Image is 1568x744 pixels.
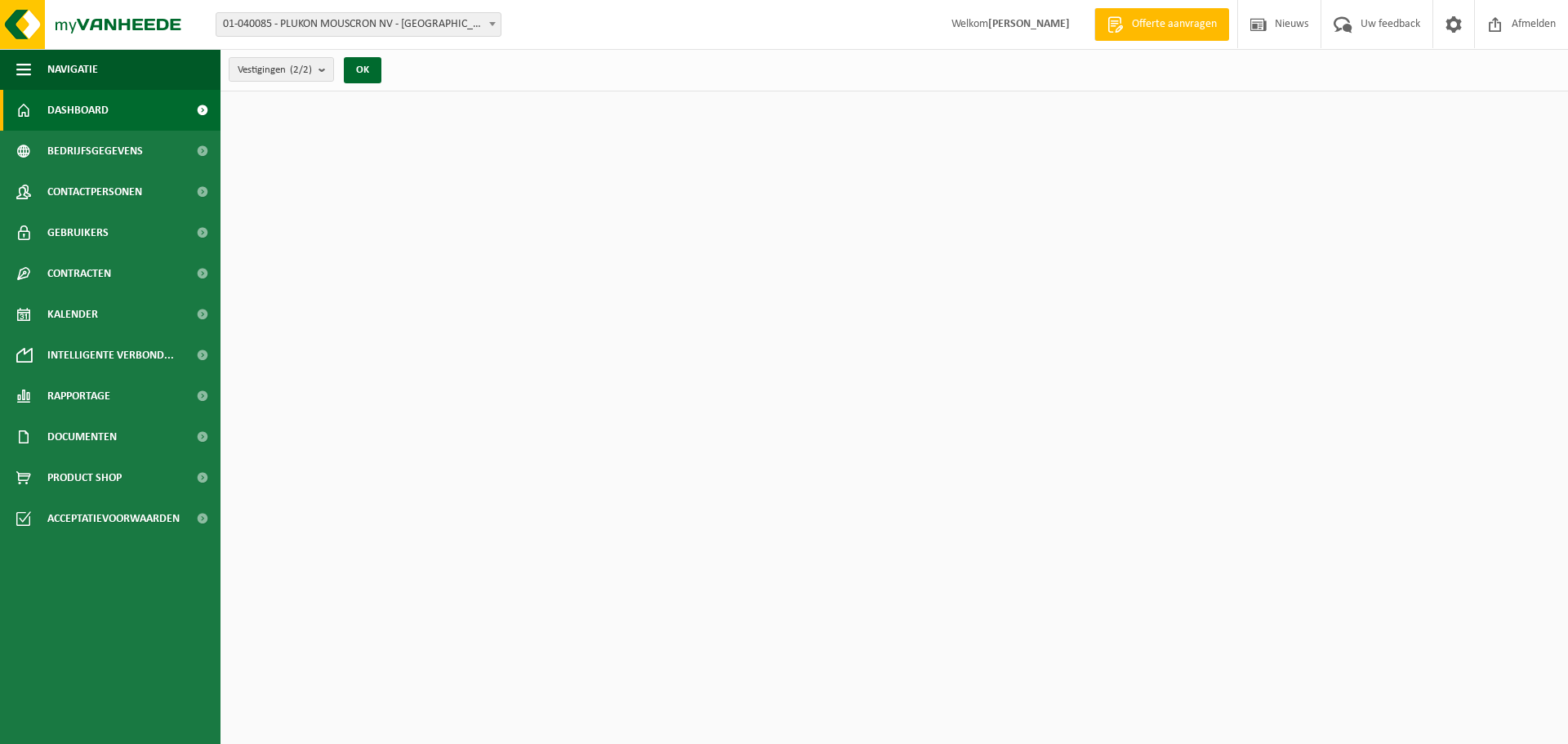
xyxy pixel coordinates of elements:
[216,13,501,36] span: 01-040085 - PLUKON MOUSCRON NV - MOESKROEN
[47,376,110,417] span: Rapportage
[344,57,381,83] button: OK
[47,294,98,335] span: Kalender
[47,417,117,457] span: Documenten
[1094,8,1229,41] a: Offerte aanvragen
[47,90,109,131] span: Dashboard
[47,172,142,212] span: Contactpersonen
[988,18,1070,30] strong: [PERSON_NAME]
[47,49,98,90] span: Navigatie
[47,457,122,498] span: Product Shop
[47,253,111,294] span: Contracten
[47,335,174,376] span: Intelligente verbond...
[47,212,109,253] span: Gebruikers
[1128,16,1221,33] span: Offerte aanvragen
[229,57,334,82] button: Vestigingen(2/2)
[290,65,312,75] count: (2/2)
[238,58,312,82] span: Vestigingen
[47,131,143,172] span: Bedrijfsgegevens
[216,12,501,37] span: 01-040085 - PLUKON MOUSCRON NV - MOESKROEN
[47,498,180,539] span: Acceptatievoorwaarden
